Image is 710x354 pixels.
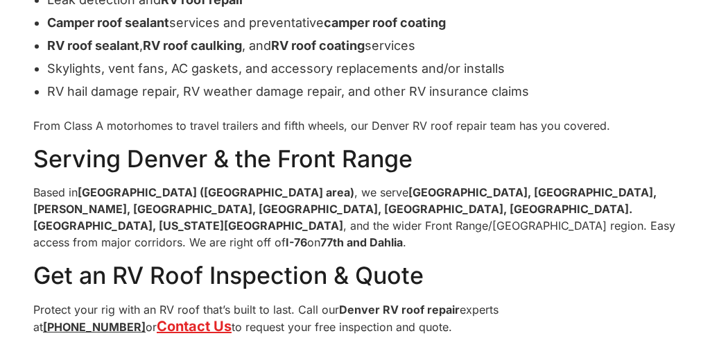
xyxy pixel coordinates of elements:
strong: [GEOGRAPHIC_DATA], [GEOGRAPHIC_DATA], [PERSON_NAME], [GEOGRAPHIC_DATA], [GEOGRAPHIC_DATA], [GEOGR... [33,185,657,233]
strong: RV roof coating [271,38,365,53]
li: services and preventative [47,14,677,31]
strong: I-76 [286,235,307,249]
strong: RV roof sealant [47,38,139,53]
strong: 77th and Dahlia [320,235,403,249]
li: , , and services [47,37,677,54]
strong: Contact Us [157,318,232,335]
a: [PHONE_NUMBER] [43,320,146,334]
h2: Get an RV Roof Inspection & Quote [33,262,677,290]
h2: Serving Denver & the Front Range [33,145,677,174]
p: Based in , we serve , and the wider Front Range/[GEOGRAPHIC_DATA] region. Easy access from major ... [33,184,677,251]
strong: Camper roof sealant [47,15,169,30]
li: Skylights, vent fans, AC gaskets, and accessory replacements and/or installs [47,60,677,77]
strong: [GEOGRAPHIC_DATA] ([GEOGRAPHIC_DATA] area) [78,185,354,199]
p: From Class A motorhomes to travel trailers and fifth wheels, our Denver RV roof repair team has y... [33,117,677,134]
a: Contact Us [157,320,232,334]
strong: camper roof coating [324,15,446,30]
p: Protect your rig with an RV roof that’s built to last. Call our experts at or to request your fre... [33,301,677,335]
strong: Denver RV roof repair [339,303,460,317]
strong: RV roof caulking [143,38,242,53]
li: RV hail damage repair, RV weather damage repair, and other RV insurance claims [47,83,677,100]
